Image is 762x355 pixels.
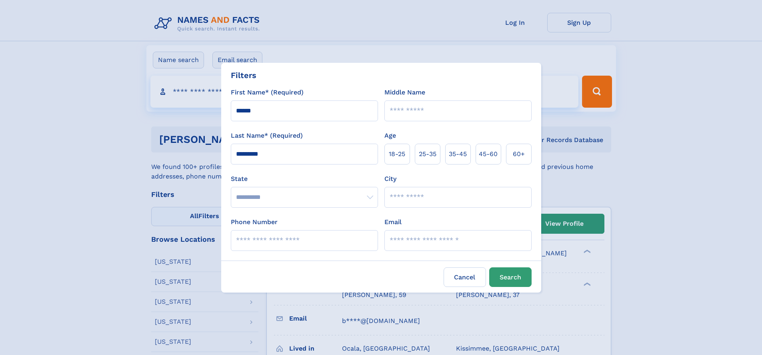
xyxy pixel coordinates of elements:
[231,174,378,184] label: State
[384,217,402,227] label: Email
[231,88,304,97] label: First Name* (Required)
[513,149,525,159] span: 60+
[384,88,425,97] label: Middle Name
[479,149,498,159] span: 45‑60
[231,69,256,81] div: Filters
[231,217,278,227] label: Phone Number
[384,131,396,140] label: Age
[444,267,486,287] label: Cancel
[489,267,532,287] button: Search
[384,174,396,184] label: City
[449,149,467,159] span: 35‑45
[389,149,405,159] span: 18‑25
[419,149,436,159] span: 25‑35
[231,131,303,140] label: Last Name* (Required)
